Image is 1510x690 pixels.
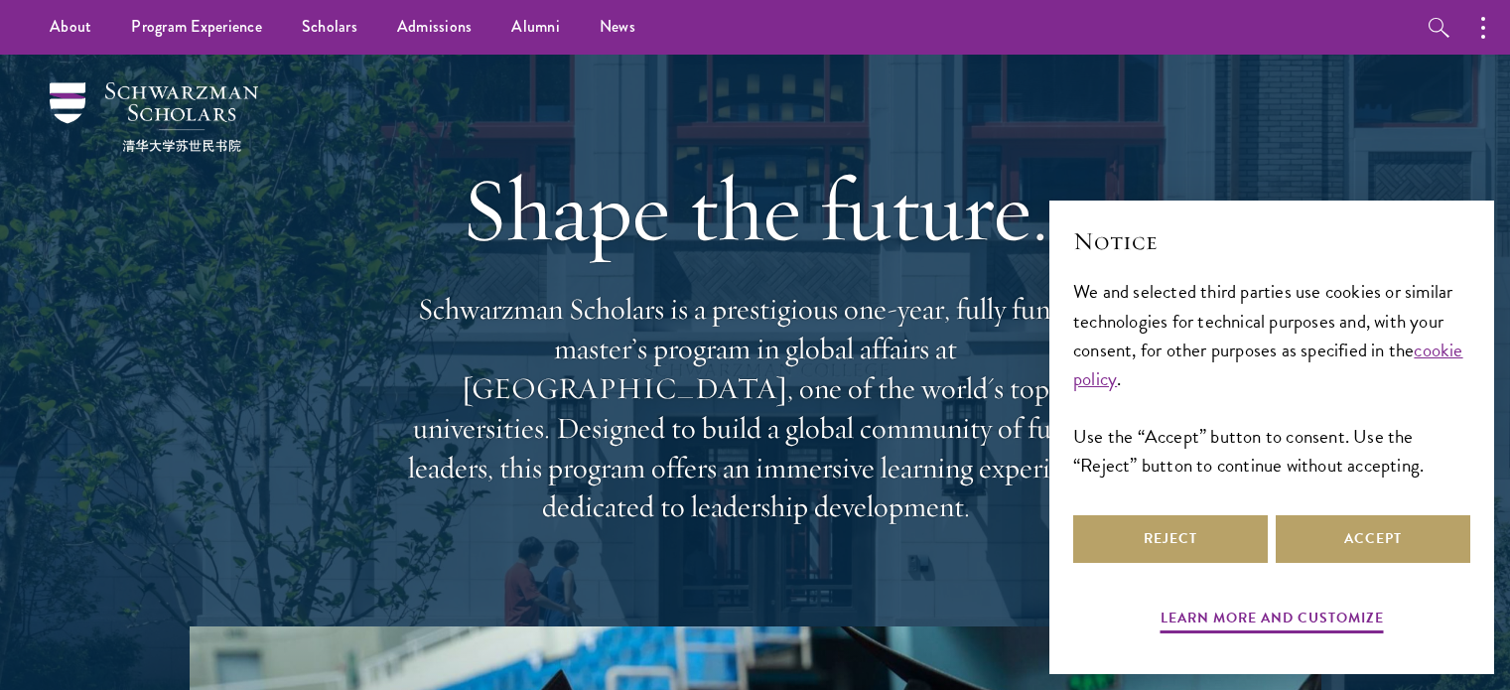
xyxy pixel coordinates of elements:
[398,290,1113,527] p: Schwarzman Scholars is a prestigious one-year, fully funded master’s program in global affairs at...
[50,82,258,152] img: Schwarzman Scholars
[398,154,1113,265] h1: Shape the future.
[1073,515,1268,563] button: Reject
[1073,336,1463,393] a: cookie policy
[1073,224,1470,258] h2: Notice
[1161,606,1384,636] button: Learn more and customize
[1073,277,1470,479] div: We and selected third parties use cookies or similar technologies for technical purposes and, wit...
[1276,515,1470,563] button: Accept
